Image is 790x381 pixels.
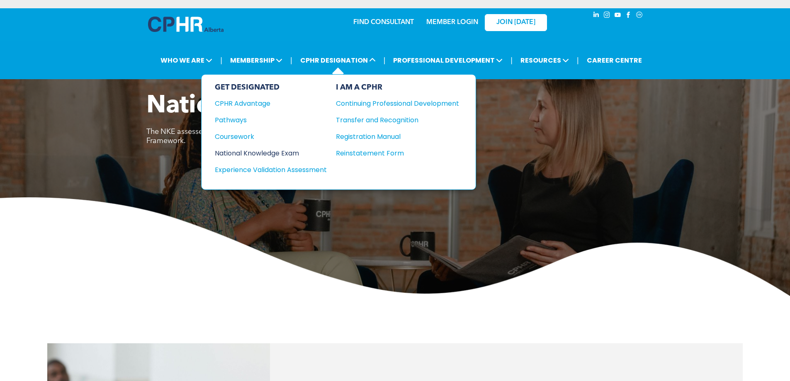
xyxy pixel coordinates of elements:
[290,52,292,69] li: |
[496,19,535,27] span: JOIN [DATE]
[518,53,571,68] span: RESOURCES
[158,53,215,68] span: WHO WE ARE
[220,52,222,69] li: |
[215,148,327,158] a: National Knowledge Exam
[215,165,316,175] div: Experience Validation Assessment
[336,115,447,125] div: Transfer and Recognition
[577,52,579,69] li: |
[510,52,513,69] li: |
[353,19,414,26] a: FIND CONSULTANT
[624,10,633,22] a: facebook
[336,148,459,158] a: Reinstatement Form
[215,98,327,109] a: CPHR Advantage
[592,10,601,22] a: linkedin
[485,14,547,31] a: JOIN [DATE]
[215,148,316,158] div: National Knowledge Exam
[336,98,447,109] div: Continuing Professional Development
[336,115,459,125] a: Transfer and Recognition
[148,17,224,32] img: A blue and white logo for cp alberta
[336,148,447,158] div: Reinstatement Form
[215,115,316,125] div: Pathways
[228,53,285,68] span: MEMBERSHIP
[391,53,505,68] span: PROFESSIONAL DEVELOPMENT
[215,115,327,125] a: Pathways
[603,10,612,22] a: instagram
[613,10,622,22] a: youtube
[215,83,327,92] div: GET DESIGNATED
[336,131,447,142] div: Registration Manual
[215,165,327,175] a: Experience Validation Assessment
[215,131,327,142] a: Coursework
[215,98,316,109] div: CPHR Advantage
[146,94,468,119] span: National Knowledge Exam
[336,131,459,142] a: Registration Manual
[298,53,378,68] span: CPHR DESIGNATION
[215,131,316,142] div: Coursework
[584,53,644,68] a: CAREER CENTRE
[336,83,459,92] div: I AM A CPHR
[426,19,478,26] a: MEMBER LOGIN
[384,52,386,69] li: |
[635,10,644,22] a: Social network
[336,98,459,109] a: Continuing Professional Development
[146,128,360,145] span: The NKE assesses your understanding of the CPHR Competency Framework.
